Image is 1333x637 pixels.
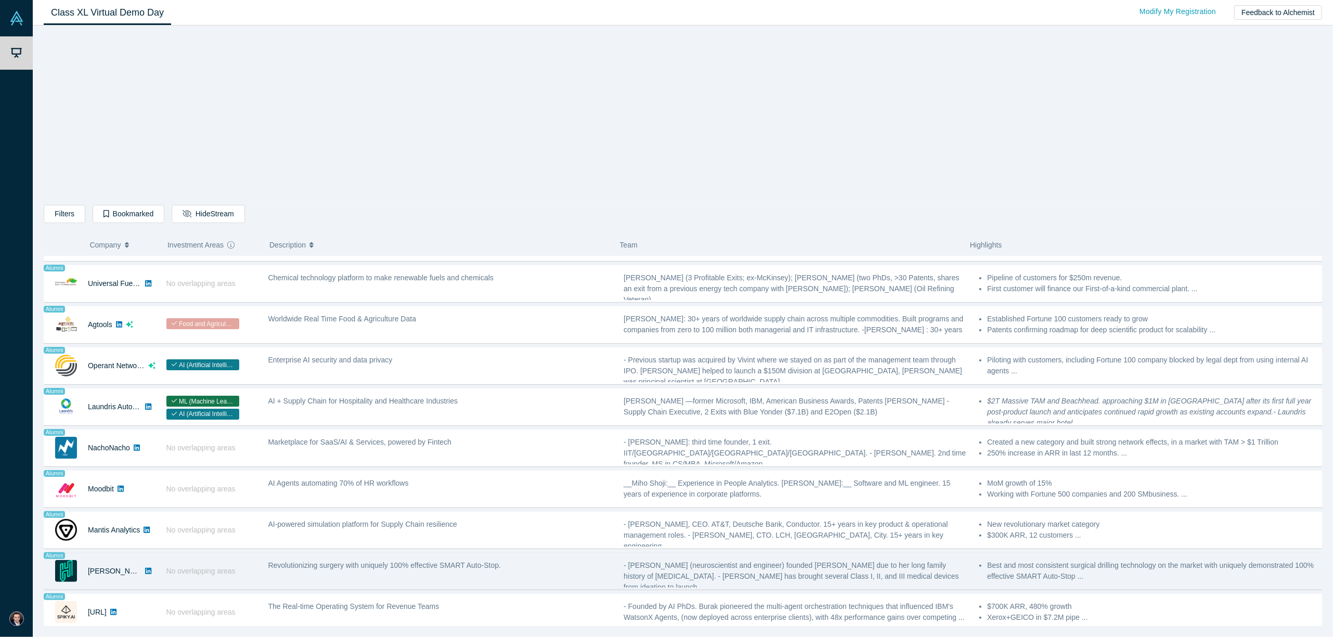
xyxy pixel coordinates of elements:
span: The Real-time Operating System for Revenue Teams [268,602,439,610]
span: - [PERSON_NAME] (neuroscientist and engineer) founded [PERSON_NAME] due to her long family histor... [624,561,959,591]
img: Agtools's Logo [55,314,77,335]
img: Spiky.ai's Logo [55,601,77,623]
span: Food and Agriculture [166,318,239,329]
button: HideStream [172,205,244,223]
span: No overlapping areas [166,608,236,616]
span: Alumni [44,265,65,271]
span: Alumni [44,306,65,313]
button: Bookmarked [93,205,164,223]
span: [PERSON_NAME]: 30+ years of worldwide supply chain across multiple commodities. Built programs an... [624,315,963,345]
img: Moodbit's Logo [55,478,77,500]
span: Company [90,234,121,256]
img: George John's Account [9,612,24,626]
a: Moodbit [88,485,114,493]
a: Agtools [88,320,112,329]
svg: dsa ai sparkles [148,362,156,369]
li: Established Fortune 100 customers ready to grow [987,314,1324,324]
span: __Miho Shoji:__ Experience in People Analytics. [PERSON_NAME]:__ Software and ML engineer. 15 yea... [624,479,950,498]
a: Modify My Registration [1129,3,1227,21]
button: Company [90,234,157,256]
li: MoM growth of 15% [987,478,1324,489]
img: NachoNacho's Logo [55,437,77,459]
span: AI (Artificial Intelligence) [166,409,239,420]
li: 250% increase in ARR in last 12 months. ... [987,448,1324,459]
button: Filters [44,205,85,223]
a: NachoNacho [88,444,130,452]
a: Universal Fuel Technologies [88,279,179,288]
span: No overlapping areas [166,279,236,288]
img: Alchemist Vault Logo [9,11,24,25]
span: - [PERSON_NAME], CEO. AT&T, Deutsche Bank, Conductor. 15+ years in key product & operational mana... [624,520,948,550]
em: $2T Massive TAM and Beachhead. approaching $1M in [GEOGRAPHIC_DATA] after its first full year pos... [987,397,1311,427]
span: [PERSON_NAME] —former Microsoft, IBM, American Business Awards, Patents [PERSON_NAME] - Supply Ch... [624,397,949,416]
span: Team [620,241,638,249]
span: Alumni [44,429,65,436]
img: Universal Fuel Technologies's Logo [55,272,77,294]
img: Hubly Surgical's Logo [55,560,77,582]
img: Operant Networks's Logo [55,355,77,376]
button: Description [269,234,609,256]
button: Feedback to Alchemist [1234,5,1322,20]
a: Class XL Virtual Demo Day [44,1,171,25]
li: Piloting with customers, including Fortune 100 company blocked by legal dept from using internal ... [987,355,1324,376]
span: Alumni [44,593,65,600]
img: Mantis Analytics's Logo [55,519,77,541]
span: ML (Machine Learning) [166,396,239,407]
span: Marketplace for SaaS/AI & Services, powered by Fintech [268,438,452,446]
span: Alumni [44,511,65,518]
svg: dsa ai sparkles [126,321,133,328]
span: Alumni [44,347,65,354]
span: Description [269,234,306,256]
span: [PERSON_NAME] (3 Profitable Exits; ex-McKinsey); [PERSON_NAME] (two PhDs, >30 Patents, shares an ... [624,274,959,304]
a: Laundris Autonomous Inventory Management [88,402,235,411]
li: Xerox+GEICO in $7.2M pipe ... [987,612,1324,623]
span: AI-powered simulation platform for Supply Chain resilience [268,520,457,528]
span: Alumni [44,470,65,477]
span: AI + Supply Chain for Hospitality and Healthcare Industries [268,397,458,405]
span: No overlapping areas [166,526,236,534]
span: No overlapping areas [166,485,236,493]
li: Created a new category and built strong network effects, in a market with TAM > $1 Trillion [987,437,1324,448]
a: Operant Networks [88,361,147,370]
span: - Founded by AI PhDs. Burak pioneered the multi-agent orchestration techniques that influenced IB... [624,602,964,621]
iframe: Alchemist Class XL Demo Day: Vault [538,34,828,197]
span: AI Agents automating 70% of HR workflows [268,479,409,487]
span: AI (Artificial Intelligence) [166,359,239,370]
li: First customer will finance our First-of-a-kind commercial plant. ... [987,283,1324,294]
span: Alumni [44,552,65,559]
li: $700K ARR, 480% growth [987,601,1324,612]
li: Working with Fortune 500 companies and 200 SMbusiness. ... [987,489,1324,500]
span: Revolutionizing surgery with uniquely 100% effective SMART Auto-Stop. [268,561,501,569]
span: - [PERSON_NAME]: third time founder, 1 exit. IIT/[GEOGRAPHIC_DATA]/[GEOGRAPHIC_DATA]/[GEOGRAPHIC_... [624,438,966,468]
li: $300K ARR, 12 customers ... [987,530,1324,541]
span: - Previous startup was acquired by Vivint where we stayed on as part of the management team throu... [624,356,962,386]
li: New revolutionary market category [987,519,1324,530]
span: Worldwide Real Time Food & Agriculture Data [268,315,417,323]
span: Enterprise AI security and data privacy [268,356,393,364]
span: Alumni [44,388,65,395]
li: Best and most consistent surgical drilling technology on the market with uniquely demonstrated 10... [987,560,1324,582]
a: [URL] [88,608,107,616]
span: No overlapping areas [166,567,236,575]
span: No overlapping areas [166,444,236,452]
li: Pipeline of customers for $250m revenue. [987,272,1324,283]
a: [PERSON_NAME] Surgical [88,567,176,575]
a: Mantis Analytics [88,526,140,534]
span: Chemical technology platform to make renewable fuels and chemicals [268,274,494,282]
span: Highlights [970,241,1002,249]
span: Investment Areas [167,234,224,256]
img: Laundris Autonomous Inventory Management's Logo [55,396,77,418]
li: Patents confirming roadmap for deep scientific product for scalability ... [987,324,1324,335]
